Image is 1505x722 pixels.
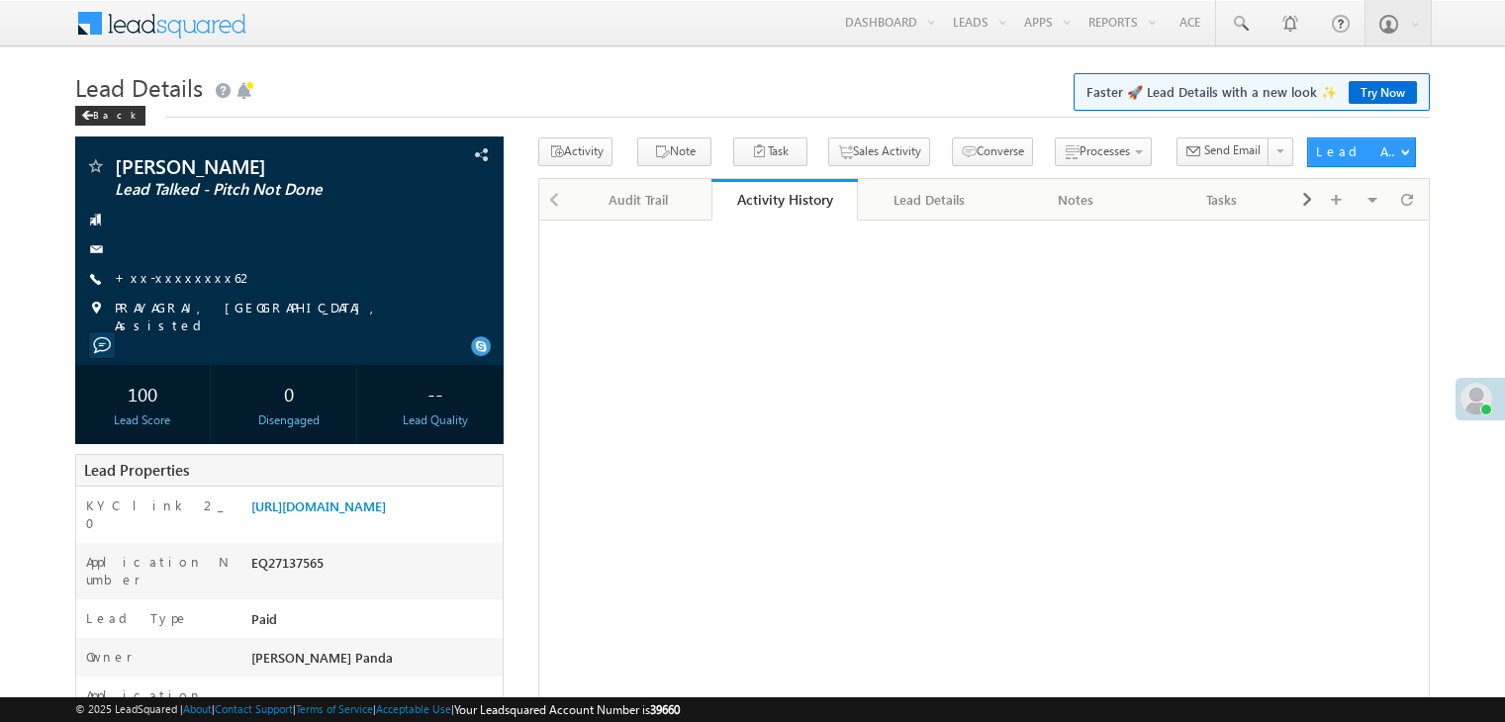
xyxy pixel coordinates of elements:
[86,609,189,627] label: Lead Type
[711,179,857,221] a: Activity History
[115,299,462,334] span: PRAYAGRAJ, [GEOGRAPHIC_DATA], Assisted
[251,497,386,514] a: [URL][DOMAIN_NAME]
[246,553,503,581] div: EQ27137565
[373,375,498,411] div: --
[582,188,694,212] div: Audit Trail
[215,702,293,715] a: Contact Support
[80,411,205,429] div: Lead Score
[86,686,231,722] label: Application Status
[1055,137,1152,166] button: Processes
[86,648,133,666] label: Owner
[1019,188,1131,212] div: Notes
[246,609,503,637] div: Paid
[115,156,380,176] span: [PERSON_NAME]
[84,460,189,480] span: Lead Properties
[874,188,986,212] div: Lead Details
[1080,143,1130,158] span: Processes
[1150,179,1295,221] a: Tasks
[80,375,205,411] div: 100
[373,411,498,429] div: Lead Quality
[1003,179,1149,221] a: Notes
[86,553,231,588] label: Application Number
[733,137,807,166] button: Task
[1176,137,1270,166] button: Send Email
[296,702,373,715] a: Terms of Service
[650,702,680,717] span: 39660
[726,190,842,209] div: Activity History
[1204,141,1261,159] span: Send Email
[858,179,1003,221] a: Lead Details
[251,649,393,666] span: [PERSON_NAME] Panda
[227,411,351,429] div: Disengaged
[75,700,680,719] span: © 2025 LeadSquared | | | | |
[1166,188,1277,212] div: Tasks
[86,496,231,532] label: KYC link 2_0
[75,71,203,103] span: Lead Details
[75,106,145,126] div: Back
[227,375,351,411] div: 0
[637,137,711,166] button: Note
[1349,81,1417,104] a: Try Now
[952,137,1033,166] button: Converse
[115,269,254,286] a: +xx-xxxxxxxx62
[828,137,930,166] button: Sales Activity
[538,137,612,166] button: Activity
[376,702,451,715] a: Acceptable Use
[454,702,680,717] span: Your Leadsquared Account Number is
[1316,142,1400,160] div: Lead Actions
[75,105,155,122] a: Back
[1307,137,1416,167] button: Lead Actions
[115,180,380,200] span: Lead Talked - Pitch Not Done
[566,179,711,221] a: Audit Trail
[183,702,212,715] a: About
[1086,82,1417,102] span: Faster 🚀 Lead Details with a new look ✨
